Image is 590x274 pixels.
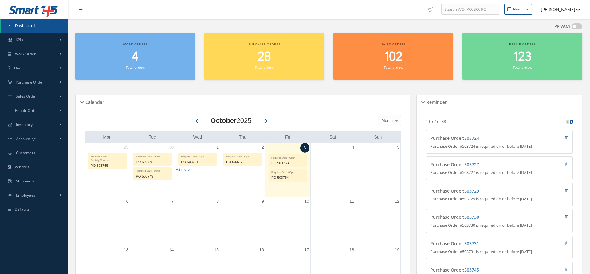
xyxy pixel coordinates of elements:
[147,133,157,141] a: Tuesday
[123,245,130,254] a: October 13, 2025
[430,189,532,194] h4: Purchase Order
[175,197,220,245] td: October 8, 2025
[102,133,112,141] a: Monday
[441,4,499,15] input: Search WO, PO, SO, RO
[130,143,175,197] td: September 30, 2025
[179,159,217,166] div: PO 503751
[15,108,38,113] span: Repair Order
[123,143,130,152] a: September 29, 2025
[356,197,401,245] td: October 12, 2025
[513,48,532,66] span: 123
[255,65,274,70] small: Total orders
[430,268,532,273] h4: Purchase Order
[88,162,126,169] div: PO 503745
[125,197,130,206] a: October 6, 2025
[1,19,68,33] a: Dashboard
[384,65,403,70] small: Total orders
[300,143,309,153] a: October 3, 2025
[260,143,265,152] a: October 2, 2025
[126,65,145,70] small: Total orders
[16,193,36,198] span: Employees
[16,178,35,184] span: Shipments
[328,133,337,141] a: Saturday
[504,4,532,15] button: New
[130,197,175,245] td: October 7, 2025
[15,207,30,212] span: Defaults
[425,98,447,105] h5: Reminder
[430,222,568,229] p: Purchase Order #503730 is required on or before [DATE]
[224,153,262,159] div: Required Date - Open
[204,33,324,80] a: Purchase orders 28 Total orders
[426,119,446,124] p: 1 to 7 of 38
[333,33,453,80] a: Sales orders 102 Total orders
[464,241,479,246] a: 503731
[464,162,479,167] a: 503727
[351,143,356,152] a: October 4, 2025
[269,174,307,181] div: PO 503754
[192,133,203,141] a: Wednesday
[535,3,580,15] button: [PERSON_NAME]
[85,143,130,197] td: September 29, 2025
[430,196,568,202] p: Purchase Order #503729 is required on or before [DATE]
[15,164,29,170] span: Vendors
[464,267,479,273] a: 503745
[396,143,401,152] a: October 5, 2025
[238,133,247,141] a: Thursday
[462,33,582,80] a: Repair orders 123 Total orders
[224,159,262,166] div: PO 503755
[258,48,271,66] span: 28
[16,136,36,141] span: Accounting
[133,159,171,166] div: PO 503748
[213,245,220,254] a: October 15, 2025
[168,245,175,254] a: October 14, 2025
[84,98,104,105] h5: Calendar
[393,197,401,206] a: October 12, 2025
[215,197,220,206] a: October 8, 2025
[393,245,401,254] a: October 19, 2025
[249,42,280,46] span: Purchase orders
[133,153,171,159] div: Required Date - Open
[15,51,36,57] span: Work Order
[430,241,532,246] h4: Purchase Order
[14,65,27,71] span: Quotes
[269,155,307,160] div: Required Date - Open
[464,214,479,220] a: 503730
[384,48,403,66] span: 102
[85,197,130,245] td: October 6, 2025
[269,160,307,167] div: PO 503753
[123,42,147,46] span: Work orders
[381,42,405,46] span: Sales orders
[220,143,265,197] td: October 2, 2025
[269,169,307,174] div: Required Date - Open
[463,188,479,194] span: :
[15,23,35,28] span: Dashboard
[16,94,37,99] span: Sales Order
[260,197,265,206] a: October 9, 2025
[210,117,236,124] b: October
[175,143,220,197] td: October 1, 2025
[373,133,383,141] a: Sunday
[463,135,479,141] span: :
[430,143,568,150] p: Purchase Order #503724 is required on or before [DATE]
[210,115,251,126] div: 2025
[303,197,310,206] a: October 10, 2025
[513,65,532,70] small: Total orders
[348,197,356,206] a: October 11, 2025
[75,33,195,80] a: Work orders 4 Total orders
[179,153,217,159] div: Required Date - Open
[16,37,23,42] span: KPIs
[463,214,479,220] span: :
[430,162,532,167] h4: Purchase Order
[88,153,126,162] div: Required Date - Partially/Received
[430,215,532,220] h4: Purchase Order
[16,150,36,155] span: Customers
[463,267,479,273] span: :
[133,173,171,180] div: PO 503749
[348,245,356,254] a: October 18, 2025
[258,245,265,254] a: October 16, 2025
[310,143,356,197] td: October 4, 2025
[310,197,356,245] td: October 11, 2025
[380,118,393,124] span: Month
[356,143,401,197] td: October 5, 2025
[170,197,175,206] a: October 7, 2025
